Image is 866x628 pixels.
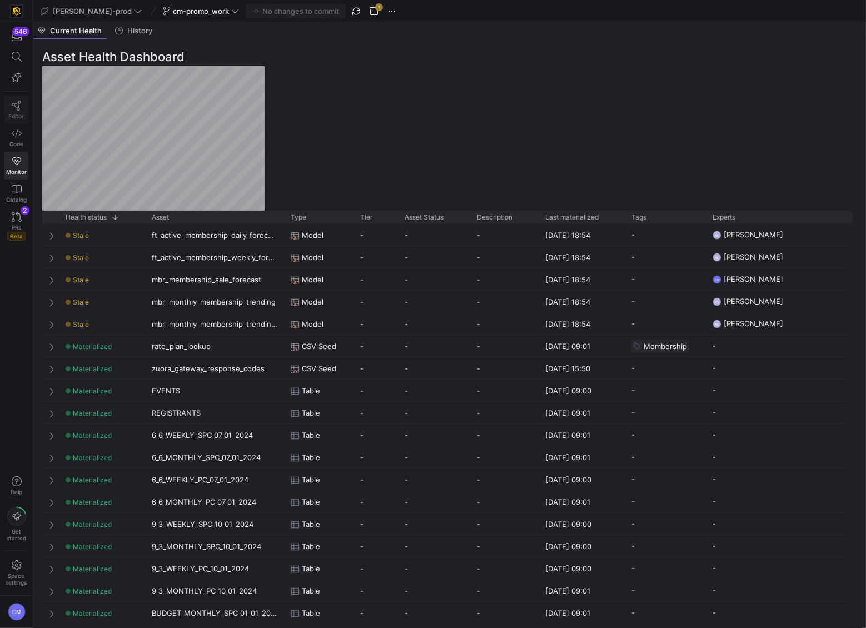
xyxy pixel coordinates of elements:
[145,535,284,557] div: 9_3_MONTHLY_SPC_10_01_2024
[405,580,408,602] span: -
[145,246,284,268] div: ft_active_membership_weekly_forecast
[145,380,284,401] div: EVENTS
[42,291,853,313] div: Press SPACE to select this row.
[360,536,364,557] span: -
[713,580,716,601] span: -
[470,291,539,312] div: -
[291,213,306,221] span: Type
[724,224,783,246] span: [PERSON_NAME]
[73,387,112,395] span: Materialized
[7,528,26,541] span: Get started
[302,514,320,535] span: Table
[539,468,625,490] div: [DATE] 09:00
[405,269,408,291] span: -
[360,602,364,624] span: -
[713,468,716,490] span: -
[73,342,112,351] span: Materialized
[405,402,408,424] span: -
[360,225,364,246] span: -
[631,602,635,624] span: -
[42,268,853,291] div: Press SPACE to select this row.
[724,268,783,290] span: [PERSON_NAME]
[713,253,721,262] div: NS
[470,424,539,446] div: -
[145,357,284,379] div: zuora_gateway_response_codes
[38,4,145,18] button: [PERSON_NAME]-prod
[539,602,625,624] div: [DATE] 09:01
[145,557,284,579] div: 9_3_WEEKLY_PC_10_01_2024
[4,152,28,180] a: Monitor
[713,513,716,535] span: -
[713,335,716,357] span: -
[713,380,716,401] span: -
[405,425,408,446] span: -
[631,291,635,312] span: -
[145,313,284,335] div: mbr_monthly_membership_trending_first_year
[173,7,229,16] span: cm-promo_work
[631,513,635,535] span: -
[73,587,112,595] span: Materialized
[724,291,783,312] span: [PERSON_NAME]
[539,424,625,446] div: [DATE] 09:01
[631,224,635,246] span: -
[470,268,539,290] div: -
[4,555,28,591] a: Spacesettings
[360,380,364,402] span: -
[4,207,28,245] a: PRsBeta2
[631,402,635,423] span: -
[302,536,320,557] span: Table
[145,402,284,423] div: REGISTRANTS
[145,513,284,535] div: 9_3_WEEKLY_SPC_10_01_2024
[405,247,408,268] span: -
[42,557,853,580] div: Press SPACE to select this row.
[539,557,625,579] div: [DATE] 09:00
[539,357,625,379] div: [DATE] 15:50
[470,602,539,624] div: -
[724,313,783,335] span: [PERSON_NAME]
[42,313,853,335] div: Press SPACE to select this row.
[4,96,28,124] a: Editor
[42,446,853,468] div: Press SPACE to select this row.
[470,357,539,379] div: -
[470,335,539,357] div: -
[713,491,716,512] span: -
[12,224,21,231] span: PRs
[405,491,408,513] span: -
[539,402,625,423] div: [DATE] 09:01
[713,297,721,306] div: NS
[145,424,284,446] div: 6_6_WEEKLY_SPC_07_01_2024
[360,247,364,268] span: -
[4,502,28,546] button: Getstarted
[50,27,102,34] span: Current Health
[302,313,323,335] span: Model
[53,7,132,16] span: [PERSON_NAME]-prod
[405,213,444,221] span: Asset Status
[4,471,28,500] button: Help
[152,213,169,221] span: Asset
[73,253,89,262] span: Stale
[539,535,625,557] div: [DATE] 09:00
[42,335,853,357] div: Press SPACE to select this row.
[405,358,408,380] span: -
[6,572,27,586] span: Space settings
[713,424,716,446] span: -
[360,336,364,357] span: -
[470,535,539,557] div: -
[713,402,716,423] span: -
[145,446,284,468] div: 6_6_MONTHLY_SPC_07_01_2024
[360,269,364,291] span: -
[360,425,364,446] span: -
[539,513,625,535] div: [DATE] 09:00
[724,246,783,268] span: [PERSON_NAME]
[713,357,716,379] span: -
[42,468,853,491] div: Press SPACE to select this row.
[9,113,24,119] span: Editor
[470,468,539,490] div: -
[302,425,320,446] span: Table
[42,246,853,268] div: Press SPACE to select this row.
[145,491,284,512] div: 6_6_MONTHLY_PC_07_01_2024
[42,513,853,535] div: Press SPACE to select this row.
[302,225,323,246] span: Model
[42,580,853,602] div: Press SPACE to select this row.
[470,557,539,579] div: -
